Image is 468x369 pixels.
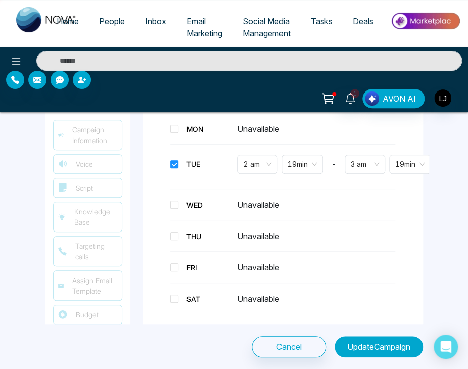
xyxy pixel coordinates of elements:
[335,336,423,357] button: UpdateCampaign
[288,155,317,173] span: 19 min
[186,16,222,38] span: Email Marketing
[74,206,118,227] span: Knowledge Base
[72,275,118,296] span: Assign Email Template
[389,10,462,32] img: Market-place.gif
[237,199,279,211] span: Unavailable
[182,262,233,273] div: FRI
[434,335,458,359] div: Open Intercom Messenger
[301,12,343,31] a: Tasks
[311,16,333,26] span: Tasks
[182,231,233,242] div: THU
[434,89,451,107] img: User Avatar
[331,158,337,170] div: -
[365,91,379,106] img: Lead Flow
[343,12,384,31] a: Deals
[182,159,233,169] div: TUE
[145,16,166,26] span: Inbox
[182,294,233,304] div: SAT
[353,16,373,26] span: Deals
[350,89,359,98] span: 1
[76,309,99,320] span: Budget
[362,89,425,108] button: AVON AI
[99,16,125,26] span: People
[182,124,233,134] div: MON
[237,123,279,135] span: Unavailable
[16,7,77,32] img: Nova CRM Logo
[237,230,279,242] span: Unavailable
[243,16,291,38] span: Social Media Management
[338,89,362,107] a: 1
[57,16,79,26] span: Home
[76,159,93,169] span: Voice
[89,12,135,31] a: People
[72,124,118,146] span: Campaign Information
[252,336,326,357] button: Cancel
[135,12,176,31] a: Inbox
[46,12,89,31] a: Home
[237,261,279,273] span: Unavailable
[232,12,301,43] a: Social Media Management
[182,200,233,210] div: WED
[176,12,232,43] a: Email Marketing
[243,155,271,173] span: 2 am
[383,93,416,105] span: AVON AI
[351,155,379,173] span: 3 am
[76,182,93,193] span: Script
[237,293,279,305] span: Unavailable
[75,241,118,262] span: Targeting calls
[395,155,425,173] span: 19 min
